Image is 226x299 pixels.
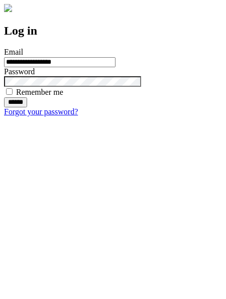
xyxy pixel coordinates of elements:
[16,88,63,96] label: Remember me
[4,48,23,56] label: Email
[4,67,35,76] label: Password
[4,4,12,12] img: logo-4e3dc11c47720685a147b03b5a06dd966a58ff35d612b21f08c02c0306f2b779.png
[4,24,222,38] h2: Log in
[4,107,78,116] a: Forgot your password?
